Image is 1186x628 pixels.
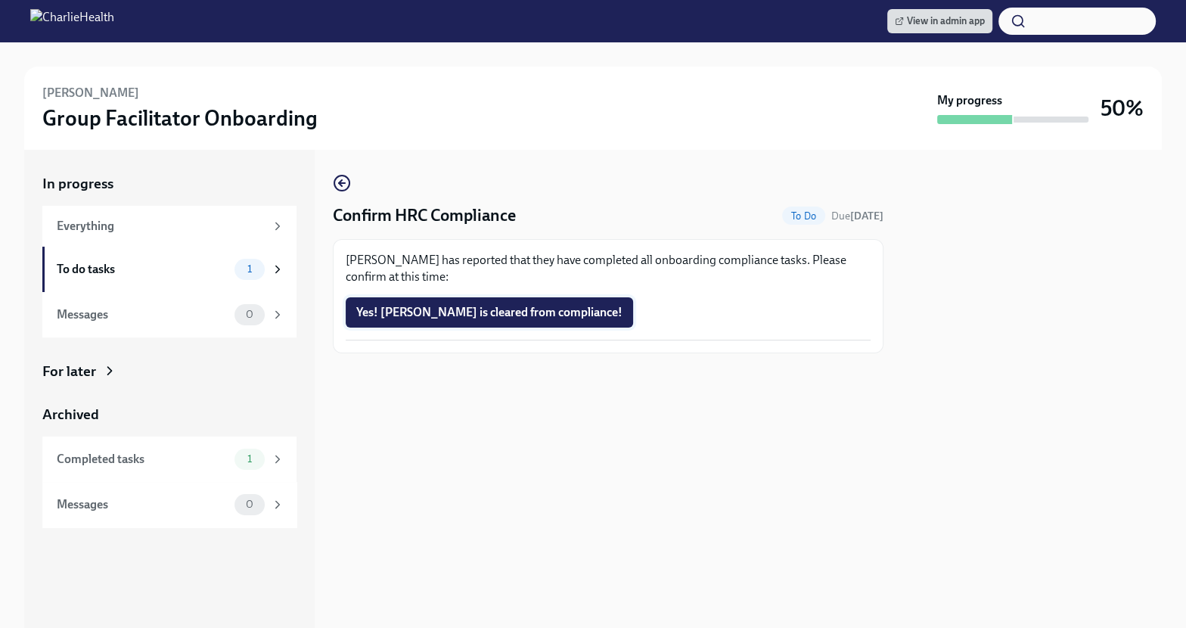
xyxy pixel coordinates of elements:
[42,482,296,527] a: Messages0
[831,209,883,223] span: September 23rd, 2025 10:00
[333,204,516,227] h4: Confirm HRC Compliance
[42,85,139,101] h6: [PERSON_NAME]
[237,309,262,320] span: 0
[346,297,633,328] button: Yes! [PERSON_NAME] is cleared from compliance!
[42,362,296,381] a: For later
[30,9,114,33] img: CharlieHealth
[887,9,992,33] a: View in admin app
[238,453,261,465] span: 1
[356,305,622,320] span: Yes! [PERSON_NAME] is cleared from compliance!
[57,261,228,278] div: To do tasks
[782,210,825,222] span: To Do
[42,292,296,337] a: Messages0
[237,499,262,510] span: 0
[57,496,228,513] div: Messages
[850,210,883,222] strong: [DATE]
[42,247,296,292] a: To do tasks1
[42,206,296,247] a: Everything
[57,451,228,468] div: Completed tasks
[42,405,296,424] a: Archived
[57,218,265,235] div: Everything
[831,210,883,222] span: Due
[42,174,296,194] a: In progress
[937,92,1002,109] strong: My progress
[895,14,985,29] span: View in admin app
[57,306,228,323] div: Messages
[1101,95,1144,122] h3: 50%
[42,362,96,381] div: For later
[42,104,318,132] h3: Group Facilitator Onboarding
[346,252,871,285] p: [PERSON_NAME] has reported that they have completed all onboarding compliance tasks. Please confi...
[42,437,296,482] a: Completed tasks1
[238,263,261,275] span: 1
